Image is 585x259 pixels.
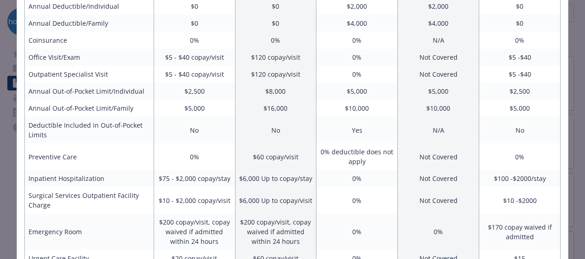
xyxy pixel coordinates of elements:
[235,187,316,214] td: $6,000 Up to copay/visit
[25,170,154,187] td: Inpatient Hospitalization
[154,170,235,187] td: $75 - $2,000 copay/stay
[398,32,479,49] td: N/A
[398,214,479,250] td: 0%
[235,66,316,83] td: $120 copay/visit
[479,214,561,250] td: $170 copay waived if admitted
[479,83,561,100] td: $2,500
[235,49,316,66] td: $120 copay/visit
[235,214,316,250] td: $200 copay/visit, copay waived if admitted within 24 hours
[479,32,561,49] td: 0%
[25,32,154,49] td: Coinsurance
[235,143,316,170] td: $60 copay/visit
[316,100,398,117] td: $10,000
[316,83,398,100] td: $5,000
[25,49,154,66] td: Office Visit/Exam
[154,187,235,214] td: $10 - $2,000 copay/visit
[25,143,154,170] td: Preventive Care
[235,15,316,32] td: $0
[25,100,154,117] td: Annual Out-of-Pocket Limit/Family
[154,214,235,250] td: $200 copay/visit, copay waived if admitted within 24 hours
[154,143,235,170] td: 0%
[25,117,154,143] td: Deductible Included in Out-of-Pocket Limits
[398,100,479,117] td: $10,000
[479,187,561,214] td: $10 -$2000
[154,83,235,100] td: $2,500
[479,170,561,187] td: $100 -$2000/stay
[154,100,235,117] td: $5,000
[154,15,235,32] td: $0
[25,83,154,100] td: Annual Out-of-Pocket Limit/Individual
[479,100,561,117] td: $5,000
[154,66,235,83] td: $5 - $40 copay/visit
[398,187,479,214] td: Not Covered
[316,117,398,143] td: Yes
[154,117,235,143] td: No
[316,49,398,66] td: 0%
[25,214,154,250] td: Emergency Room
[316,214,398,250] td: 0%
[316,187,398,214] td: 0%
[235,117,316,143] td: No
[398,143,479,170] td: Not Covered
[398,83,479,100] td: $5,000
[316,32,398,49] td: 0%
[479,143,561,170] td: 0%
[479,117,561,143] td: No
[154,49,235,66] td: $5 - $40 copay/visit
[25,66,154,83] td: Outpatient Specialist Visit
[316,66,398,83] td: 0%
[316,15,398,32] td: $4,000
[398,117,479,143] td: N/A
[235,32,316,49] td: 0%
[398,66,479,83] td: Not Covered
[479,49,561,66] td: $5 -$40
[479,15,561,32] td: $0
[235,170,316,187] td: $6,000 Up to copay/stay
[479,66,561,83] td: $5 -$40
[398,49,479,66] td: Not Covered
[398,170,479,187] td: Not Covered
[316,170,398,187] td: 0%
[235,100,316,117] td: $16,000
[25,15,154,32] td: Annual Deductible/Family
[154,32,235,49] td: 0%
[235,83,316,100] td: $8,000
[398,15,479,32] td: $4,000
[316,143,398,170] td: 0% deductible does not apply
[25,187,154,214] td: Surgical Services Outpatient Facility Charge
